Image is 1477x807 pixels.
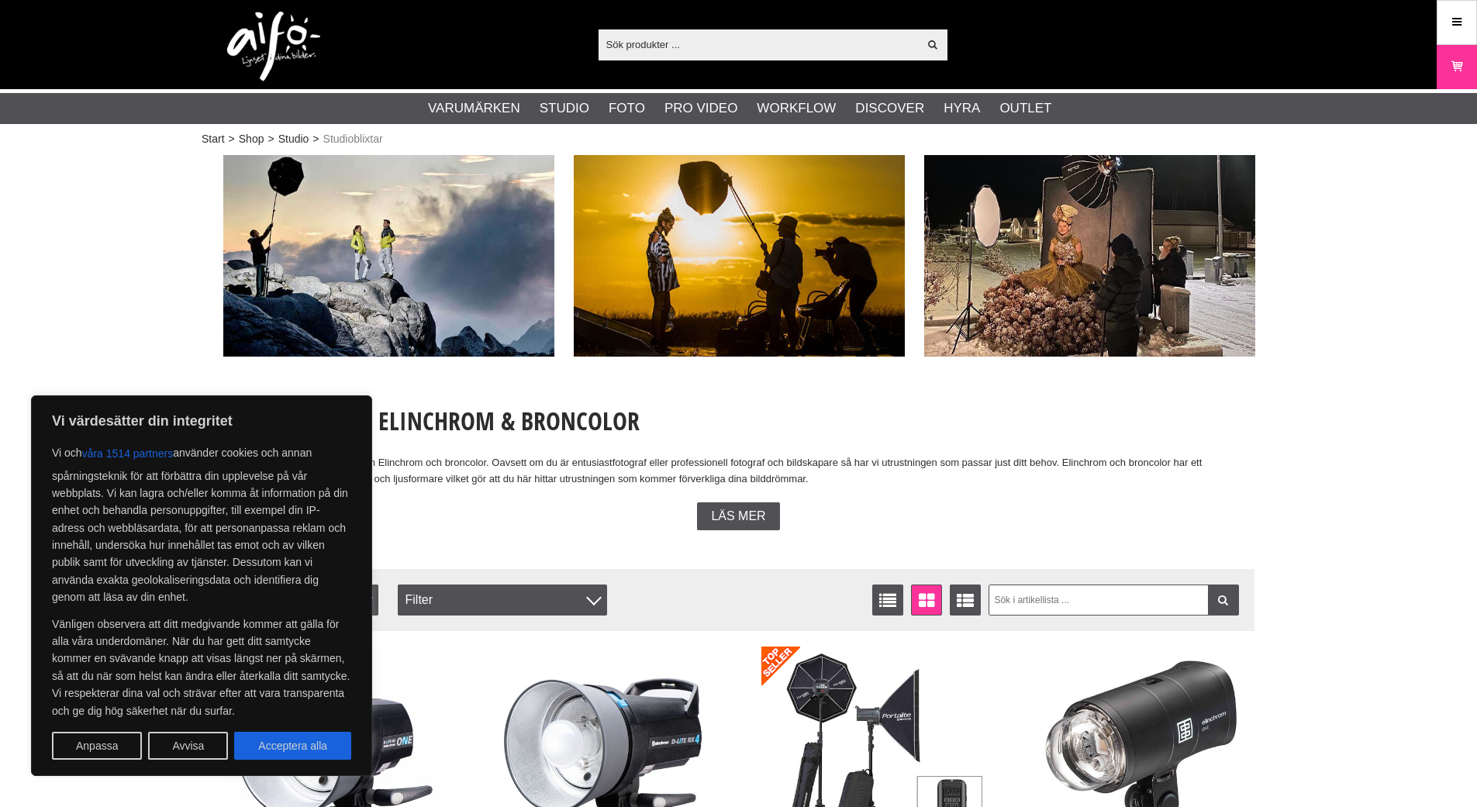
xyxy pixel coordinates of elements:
span: > [312,131,319,147]
a: Shop [239,131,264,147]
a: Outlet [999,98,1051,119]
a: Varumärken [428,98,520,119]
h1: Studioblixtar Elinchrom & broncolor [223,404,1254,438]
p: Vänligen observera att ditt medgivande kommer att gälla för alla våra underdomäner. När du har ge... [52,616,351,719]
a: Utökad listvisning [950,585,981,616]
div: Filter [398,585,607,616]
a: Foto [609,98,645,119]
input: Sök produkter ... [599,33,919,56]
a: Listvisning [872,585,903,616]
div: Vi värdesätter din integritet [31,395,372,776]
a: Discover [855,98,924,119]
button: Avvisa [148,732,228,760]
a: Workflow [757,98,836,119]
a: Studio [278,131,309,147]
p: Vi och använder cookies och annan spårningsteknik för att förbättra din upplevelse på vår webbpla... [52,440,351,606]
a: Start [202,131,225,147]
img: Annons:001 ban-stubli001.jpg [574,155,905,357]
img: Annons:010 ban-stubli012.jpg [223,155,554,357]
a: Fönstervisning [911,585,942,616]
span: > [267,131,274,147]
span: Läs mer [711,509,765,523]
button: Acceptera alla [234,732,351,760]
button: Anpassa [52,732,142,760]
a: Studio [540,98,589,119]
a: Hyra [944,98,980,119]
a: Filtrera [1208,585,1239,616]
span: > [229,131,235,147]
input: Sök i artikellista ... [989,585,1239,616]
a: Pro Video [664,98,737,119]
img: logo.png [227,12,320,81]
button: våra 1514 partners [82,440,174,467]
p: Studioblixtar och batteriblixtar från Elinchrom och broncolor. Oavsett om du är entusiastfotograf... [223,455,1254,488]
img: Annons:011 ban-stubli008.jpg [924,155,1255,357]
p: Vi värdesätter din integritet [52,412,351,430]
span: Studioblixtar [323,131,383,147]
